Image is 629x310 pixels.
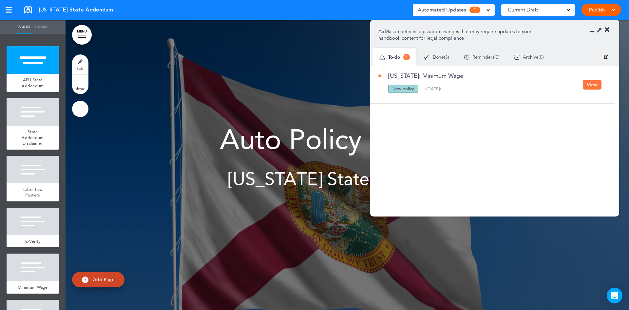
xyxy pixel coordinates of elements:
span: 1 [469,7,480,13]
span: 1 [403,54,410,60]
span: State Addendum Disclaimer [22,129,44,146]
img: settings.svg [603,54,609,60]
a: [US_STATE]: Minimum Wage [378,73,463,79]
a: Theme [33,20,49,34]
div: Open Intercom Messenger [607,288,622,303]
a: Labor Law Posters [7,183,59,201]
div: ( ) [425,87,441,91]
span: E-Verify [25,238,40,244]
span: To-do [388,55,400,59]
img: apu_icons_archive.svg [514,54,520,60]
img: apu_icons_remind.svg [464,54,469,60]
a: Publish [586,4,607,16]
span: style [77,66,83,70]
span: Archive [523,55,539,59]
span: delete [76,86,85,90]
div: New policy [388,85,418,93]
p: AirMason detects legislation changes that may require updates to your handbook content for legal ... [378,28,541,41]
span: APU State Addendum [22,77,44,89]
img: apu_icons_done.svg [424,54,429,60]
a: APU State Addendum [7,74,59,92]
span: [DATE] [427,86,440,91]
span: [US_STATE] State Addendum [228,168,467,190]
span: [US_STATE] State Addendum [39,6,113,13]
a: delete [72,74,88,94]
a: Add Page [72,272,124,287]
span: 0 [540,55,543,59]
a: Pages [16,20,33,34]
span: Labor Law Posters [23,187,43,198]
span: Reminders [472,55,494,59]
a: Minimum Wage [7,281,59,294]
span: Add Page [93,277,115,282]
a: MENU [72,25,92,45]
span: Minimum Wage [18,284,48,290]
img: add.svg [82,277,88,283]
a: State Addendum Disclaimer [7,126,59,150]
span: Automated Updates [418,5,466,14]
span: 0 [496,55,498,59]
span: 3 [445,55,448,59]
span: Done [433,55,444,59]
a: E-Verify [7,235,59,248]
button: View [583,80,601,90]
div: ( ) [417,49,456,66]
div: ( ) [507,49,551,66]
span: Current Draft [508,5,538,14]
div: ( ) [456,49,507,66]
a: style [72,54,88,74]
img: apu_icons_todo.svg [379,54,385,60]
span: Auto Policy Updates [220,123,475,156]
